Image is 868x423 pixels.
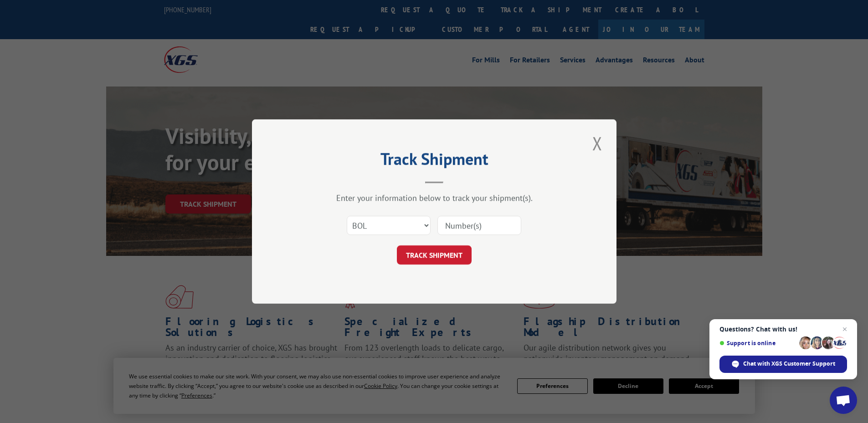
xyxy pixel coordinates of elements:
[397,245,472,265] button: TRACK SHIPMENT
[437,216,521,235] input: Number(s)
[719,356,847,373] span: Chat with XGS Customer Support
[719,340,796,347] span: Support is online
[590,131,605,156] button: Close modal
[298,153,571,170] h2: Track Shipment
[298,193,571,203] div: Enter your information below to track your shipment(s).
[743,360,835,368] span: Chat with XGS Customer Support
[719,326,847,333] span: Questions? Chat with us!
[830,387,857,414] a: Open chat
